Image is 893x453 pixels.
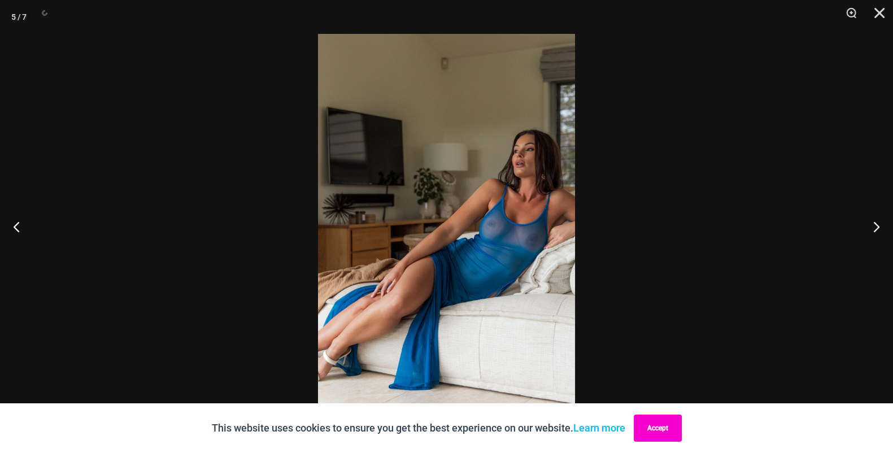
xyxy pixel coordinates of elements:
[634,415,682,442] button: Accept
[318,34,575,419] img: Pursuit Sapphire Blue 5840 Dress 05
[573,422,625,434] a: Learn more
[11,8,27,25] div: 5 / 7
[851,198,893,255] button: Next
[212,420,625,437] p: This website uses cookies to ensure you get the best experience on our website.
